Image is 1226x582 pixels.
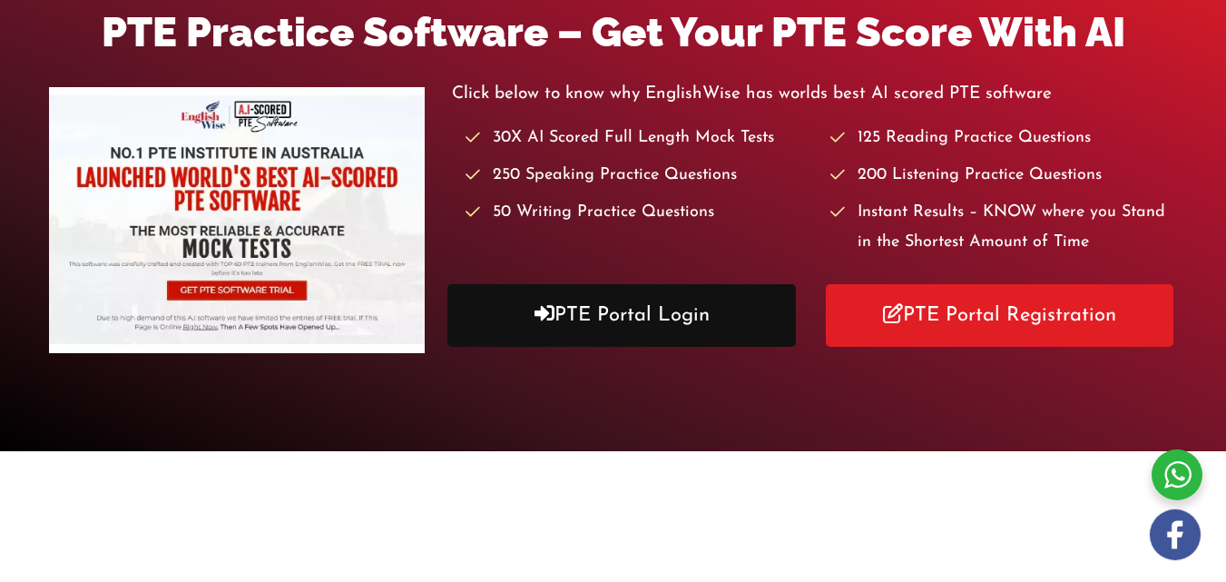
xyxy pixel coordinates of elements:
[466,123,812,153] li: 30X AI Scored Full Length Mock Tests
[466,161,812,191] li: 250 Speaking Practice Questions
[830,161,1177,191] li: 200 Listening Practice Questions
[830,123,1177,153] li: 125 Reading Practice Questions
[830,198,1177,259] li: Instant Results – KNOW where you Stand in the Shortest Amount of Time
[447,284,795,347] a: PTE Portal Login
[49,4,1177,61] h1: PTE Practice Software – Get Your PTE Score With AI
[49,87,425,353] img: pte-institute-main
[466,198,812,228] li: 50 Writing Practice Questions
[826,284,1173,347] a: PTE Portal Registration
[452,79,1177,109] p: Click below to know why EnglishWise has worlds best AI scored PTE software
[1150,509,1201,560] img: white-facebook.png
